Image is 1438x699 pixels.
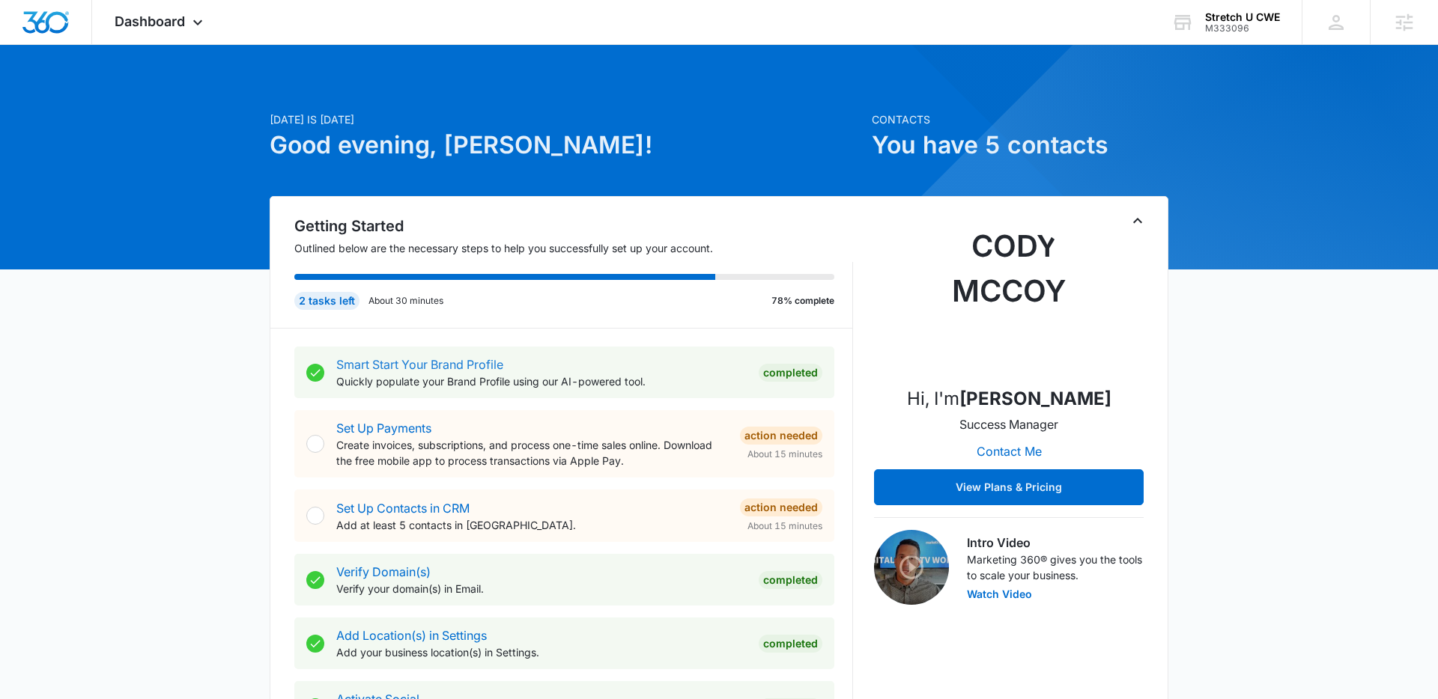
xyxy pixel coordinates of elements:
button: View Plans & Pricing [874,469,1144,505]
p: 78% complete [771,294,834,308]
p: Add at least 5 contacts in [GEOGRAPHIC_DATA]. [336,517,728,533]
p: Verify your domain(s) in Email. [336,581,747,596]
p: About 30 minutes [368,294,443,308]
div: account id [1205,23,1280,34]
button: Contact Me [962,433,1057,469]
p: Create invoices, subscriptions, and process one-time sales online. Download the free mobile app t... [336,437,728,468]
div: Completed [759,571,822,589]
button: Watch Video [967,589,1032,599]
p: Contacts [872,112,1168,127]
strong: [PERSON_NAME] [959,388,1111,409]
h1: You have 5 contacts [872,127,1168,163]
img: Cody McCoy [934,224,1084,373]
p: Success Manager [959,415,1058,433]
div: Action Needed [740,427,822,445]
p: Add your business location(s) in Settings. [336,644,747,660]
button: Toggle Collapse [1129,212,1147,230]
h3: Intro Video [967,534,1144,552]
a: Add Location(s) in Settings [336,628,487,643]
a: Smart Start Your Brand Profile [336,357,503,372]
span: Dashboard [115,13,185,29]
span: About 15 minutes [747,519,822,533]
p: Quickly populate your Brand Profile using our AI-powered tool. [336,373,747,389]
a: Set Up Payments [336,421,431,436]
a: Set Up Contacts in CRM [336,501,470,516]
p: Marketing 360® gives you the tools to scale your business. [967,552,1144,583]
a: Verify Domain(s) [336,564,431,579]
div: account name [1205,11,1280,23]
div: Completed [759,635,822,653]
div: 2 tasks left [294,292,359,310]
div: Completed [759,364,822,382]
p: [DATE] is [DATE] [270,112,863,127]
img: Intro Video [874,530,949,605]
h2: Getting Started [294,215,853,237]
p: Hi, I'm [907,385,1111,412]
p: Outlined below are the necessary steps to help you successfully set up your account. [294,240,853,256]
h1: Good evening, [PERSON_NAME]! [270,127,863,163]
span: About 15 minutes [747,448,822,461]
div: Action Needed [740,498,822,516]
